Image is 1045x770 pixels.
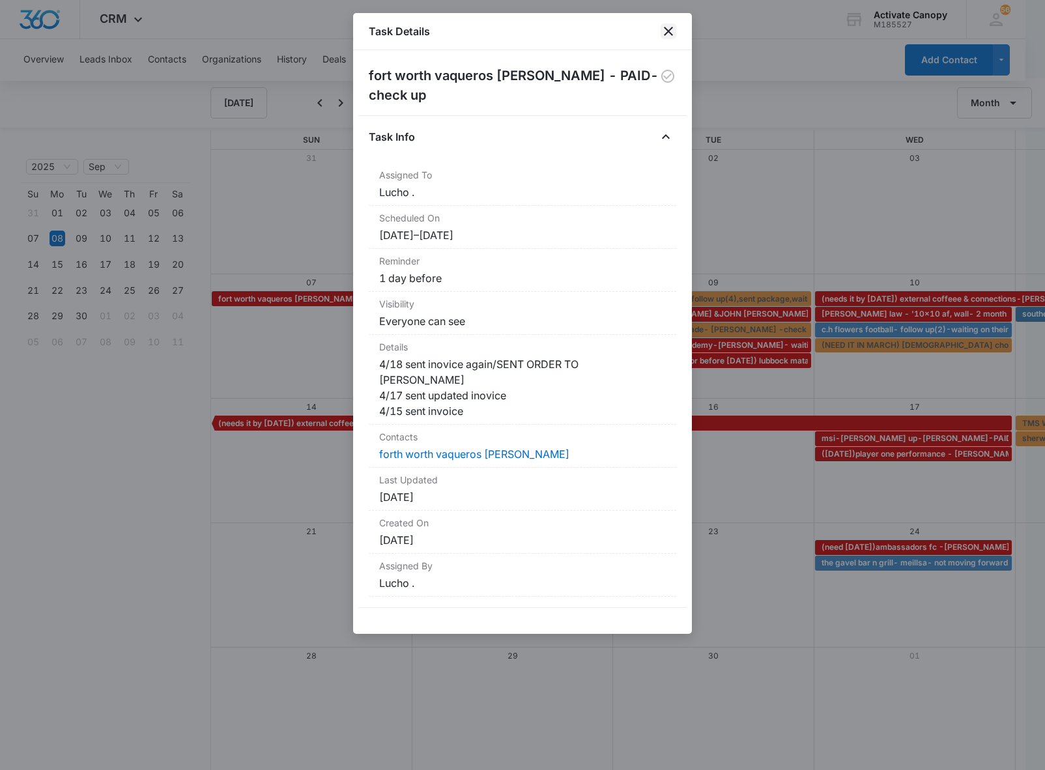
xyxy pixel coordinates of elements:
dd: [DATE] – [DATE] [379,227,666,243]
dt: Contacts [379,430,666,444]
dd: [DATE] [379,489,666,505]
div: Scheduled On[DATE]–[DATE] [369,206,676,249]
dt: Assigned To [379,168,666,182]
h1: Task Details [369,23,430,39]
dt: Reminder [379,254,666,268]
div: Reminder1 day before [369,249,676,292]
dt: Details [379,340,666,354]
dt: Scheduled On [379,211,666,225]
div: VisibilityEveryone can see [369,292,676,335]
div: Assigned ToLucho . [369,163,676,206]
dd: 1 day before [379,270,666,286]
dt: Created On [379,516,666,530]
dd: Everyone can see [379,313,666,329]
a: forth worth vaqueros [PERSON_NAME] [379,448,569,461]
dd: Lucho . [379,575,666,591]
dt: Visibility [379,297,666,311]
dd: Lucho . [379,184,666,200]
div: Last Updated[DATE] [369,468,676,511]
dd: 4/18 sent inovice again/SENT ORDER TO [PERSON_NAME] 4/17 sent updated inovice 4/15 sent invoice [379,356,666,419]
dt: Last Updated [379,473,666,487]
button: close [661,23,676,39]
dd: [DATE] [379,532,666,548]
button: Close [655,126,676,147]
dt: Assigned By [379,559,666,573]
div: Assigned ByLucho . [369,554,676,597]
div: Details4/18 sent inovice again/SENT ORDER TO [PERSON_NAME] 4/17 sent updated inovice 4/15 sent in... [369,335,676,425]
div: Created On[DATE] [369,511,676,554]
h2: fort worth vaqueros [PERSON_NAME] - PAID- check up [369,66,659,105]
h4: Task Info [369,129,415,145]
div: Contactsforth worth vaqueros [PERSON_NAME] [369,425,676,468]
